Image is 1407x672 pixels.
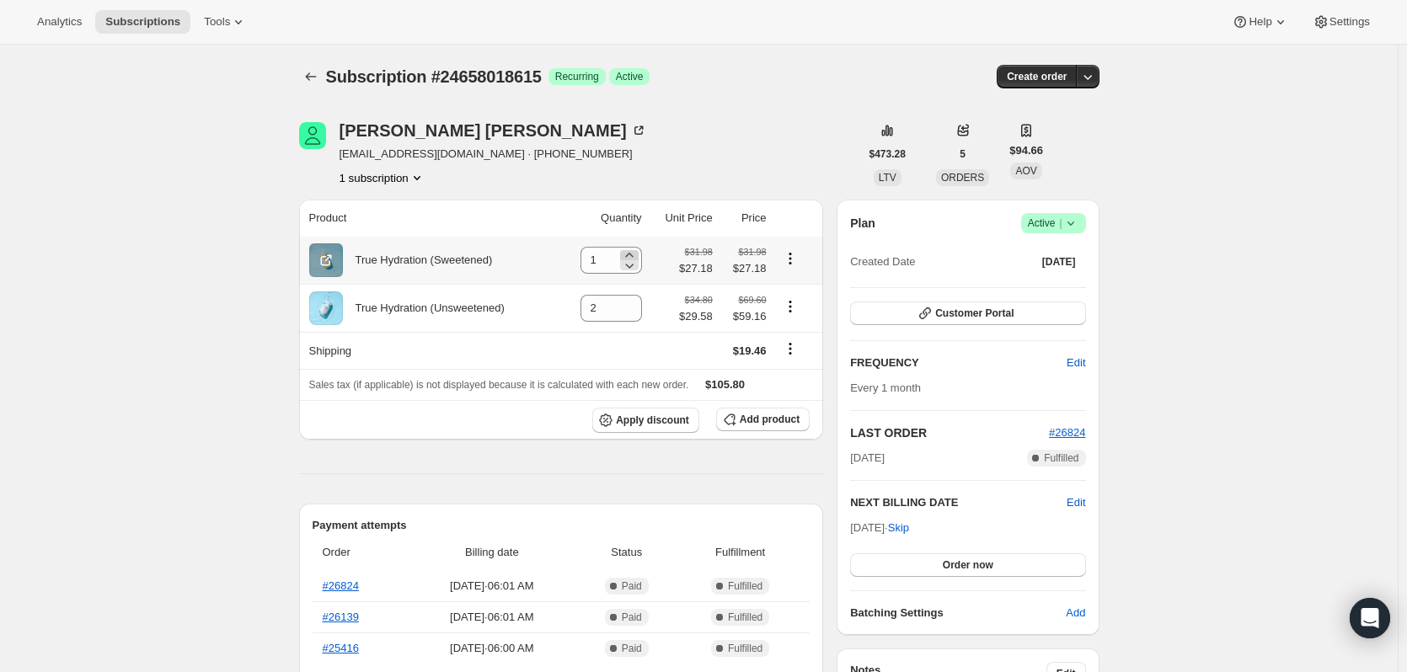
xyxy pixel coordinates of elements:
[1067,494,1085,511] button: Edit
[309,243,343,277] img: product img
[681,544,800,561] span: Fulfillment
[1350,598,1390,638] div: Open Intercom Messenger
[850,553,1085,577] button: Order now
[850,424,1049,441] h2: LAST ORDER
[313,534,407,571] th: Order
[194,10,257,34] button: Tools
[411,544,572,561] span: Billing date
[728,642,762,655] span: Fulfilled
[299,65,323,88] button: Subscriptions
[960,147,966,161] span: 5
[850,301,1085,325] button: Customer Portal
[1303,10,1380,34] button: Settings
[323,642,359,654] a: #25416
[869,147,906,161] span: $473.28
[850,450,885,467] span: [DATE]
[850,381,921,394] span: Every 1 month
[941,172,984,184] span: ORDERS
[943,558,993,572] span: Order now
[299,332,559,369] th: Shipping
[777,297,804,316] button: Product actions
[935,307,1014,320] span: Customer Portal
[1032,250,1086,274] button: [DATE]
[647,200,718,237] th: Unit Price
[27,10,92,34] button: Analytics
[850,355,1067,371] h2: FREQUENCY
[1049,426,1085,439] a: #26824
[411,578,572,595] span: [DATE] · 06:01 AM
[878,515,919,541] button: Skip
[622,642,642,655] span: Paid
[1059,216,1062,230] span: |
[622,579,642,593] span: Paid
[299,200,559,237] th: Product
[616,413,689,427] span: Apply discount
[1049,424,1085,441] button: #26824
[728,611,762,624] span: Fulfilled
[616,70,644,83] span: Active
[685,295,713,305] small: $34.80
[723,308,767,325] span: $59.16
[888,520,909,536] span: Skip
[411,640,572,657] span: [DATE] · 06:00 AM
[1009,142,1043,159] span: $94.66
[679,260,713,277] span: $27.18
[1067,355,1085,371] span: Edit
[1222,10,1298,34] button: Help
[559,200,647,237] th: Quantity
[1057,349,1095,376] button: Edit
[592,408,699,433] button: Apply discount
[777,339,804,358] button: Shipping actions
[1329,15,1370,29] span: Settings
[738,247,766,257] small: $31.98
[340,122,647,139] div: [PERSON_NAME] [PERSON_NAME]
[859,142,916,166] button: $473.28
[204,15,230,29] span: Tools
[343,300,505,317] div: True Hydration (Unsweetened)
[1007,70,1067,83] span: Create order
[309,291,343,325] img: product img
[777,249,804,268] button: Product actions
[309,379,689,391] span: Sales tax (if applicable) is not displayed because it is calculated with each new order.
[95,10,190,34] button: Subscriptions
[582,544,671,561] span: Status
[555,70,599,83] span: Recurring
[950,142,976,166] button: 5
[340,169,425,186] button: Product actions
[340,146,647,163] span: [EMAIL_ADDRESS][DOMAIN_NAME] · [PHONE_NUMBER]
[850,253,915,270] span: Created Date
[313,517,810,534] h2: Payment attempts
[679,308,713,325] span: $29.58
[728,579,762,593] span: Fulfilled
[997,65,1077,88] button: Create order
[1028,215,1079,232] span: Active
[1015,165,1036,177] span: AOV
[37,15,82,29] span: Analytics
[105,15,180,29] span: Subscriptions
[723,260,767,277] span: $27.18
[323,579,359,592] a: #26824
[850,605,1066,621] h6: Batching Settings
[622,611,642,624] span: Paid
[733,344,767,357] span: $19.46
[718,200,772,237] th: Price
[738,295,766,305] small: $69.60
[705,378,745,391] span: $105.80
[299,122,326,149] span: Gail Nutting
[716,408,810,431] button: Add product
[1044,451,1078,465] span: Fulfilled
[343,252,493,269] div: True Hydration (Sweetened)
[411,609,572,626] span: [DATE] · 06:01 AM
[1042,255,1076,269] span: [DATE]
[1056,600,1095,627] button: Add
[323,611,359,623] a: #26139
[740,413,800,426] span: Add product
[850,215,875,232] h2: Plan
[326,67,542,86] span: Subscription #24658018615
[1066,605,1085,621] span: Add
[1249,15,1271,29] span: Help
[850,494,1067,511] h2: NEXT BILLING DATE
[879,172,896,184] span: LTV
[685,247,713,257] small: $31.98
